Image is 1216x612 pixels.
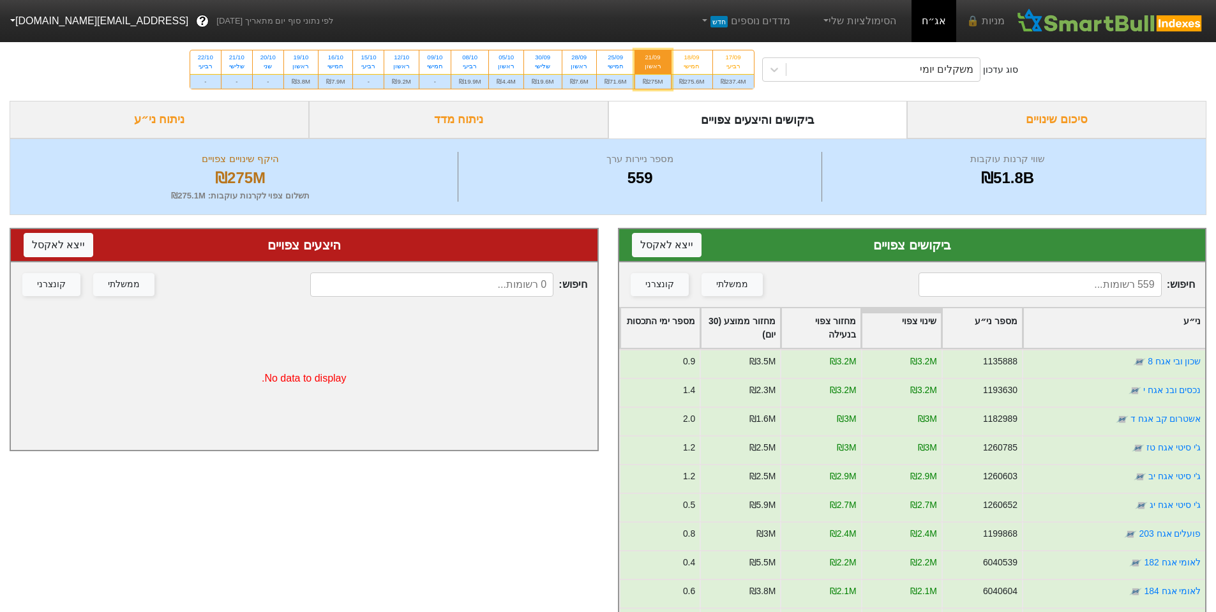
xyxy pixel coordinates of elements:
[679,53,705,62] div: 18/09
[917,441,936,454] div: ₪3M
[682,527,694,541] div: 0.8
[570,62,589,71] div: ראשון
[532,62,554,71] div: שלישי
[1150,500,1201,510] a: ג'י סיטי אגח יג
[982,384,1017,397] div: 1193630
[1129,585,1142,598] img: tase link
[682,441,694,454] div: 1.2
[22,273,80,296] button: קונצרני
[198,53,213,62] div: 22/10
[1135,499,1148,512] img: tase link
[920,62,973,77] div: משקלים יומי
[982,412,1017,426] div: 1182989
[829,585,856,598] div: ₪2.1M
[260,53,276,62] div: 20/10
[635,74,671,89] div: ₪275M
[1132,442,1145,454] img: tase link
[749,556,776,569] div: ₪5.5M
[682,585,694,598] div: 0.6
[292,62,310,71] div: ראשון
[326,53,345,62] div: 16/10
[419,74,451,89] div: -
[229,62,244,71] div: שלישי
[319,74,352,89] div: ₪7.9M
[919,272,1195,297] span: חיפוש :
[721,62,746,71] div: רביעי
[643,62,663,71] div: ראשון
[837,412,856,426] div: ₪3M
[24,235,585,255] div: היצעים צפויים
[26,190,454,202] div: תשלום צפוי לקרנות עוקבות : ₪275.1M
[910,470,936,483] div: ₪2.9M
[253,74,283,89] div: -
[919,272,1162,297] input: 559 רשומות...
[326,62,345,71] div: חמישי
[361,62,376,71] div: רביעי
[427,62,443,71] div: חמישי
[1143,385,1201,395] a: נכסים ובנ אגח י
[497,62,515,71] div: ראשון
[682,498,694,512] div: 0.5
[679,62,705,71] div: חמישי
[1129,556,1142,569] img: tase link
[982,527,1017,541] div: 1199868
[942,308,1021,348] div: Toggle SortBy
[825,152,1190,167] div: שווי קרנות עוקבות
[392,62,410,71] div: ראשון
[532,53,554,62] div: 30/09
[198,62,213,71] div: רביעי
[562,74,596,89] div: ₪7.6M
[721,53,746,62] div: 17/09
[392,53,410,62] div: 12/10
[632,233,702,257] button: ייצא לאקסל
[1023,308,1205,348] div: Toggle SortBy
[1148,356,1201,366] a: שכון ובי אגח 8
[982,441,1017,454] div: 1260785
[1139,528,1201,539] a: פועלים אגח 203
[749,498,776,512] div: ₪5.9M
[459,53,481,62] div: 08/10
[489,74,523,89] div: ₪4.4M
[1132,355,1145,368] img: tase link
[781,308,860,348] div: Toggle SortBy
[427,53,443,62] div: 09/10
[694,8,795,34] a: מדדים נוספיםחדש
[749,412,776,426] div: ₪1.6M
[604,53,627,62] div: 25/09
[910,527,936,541] div: ₪2.4M
[982,470,1017,483] div: 1260603
[825,167,1190,190] div: ₪51.8B
[910,384,936,397] div: ₪3.2M
[24,233,93,257] button: ייצא לאקסל
[829,556,856,569] div: ₪2.2M
[190,74,221,89] div: -
[682,470,694,483] div: 1.2
[108,278,140,292] div: ממשלתי
[1146,442,1201,452] a: ג'י סיטי אגח טז
[982,585,1017,598] div: 6040604
[917,412,936,426] div: ₪3M
[829,527,856,541] div: ₪2.4M
[982,556,1017,569] div: 6040539
[1115,413,1128,426] img: tase link
[310,272,553,297] input: 0 רשומות...
[11,307,597,450] div: No data to display.
[524,74,562,89] div: ₪19.6M
[26,152,454,167] div: היקף שינויים צפויים
[37,278,66,292] div: קונצרני
[982,355,1017,368] div: 1135888
[1148,471,1201,481] a: ג'י סיטי אגח יב
[597,74,634,89] div: ₪71.6M
[749,355,776,368] div: ₪3.5M
[570,53,589,62] div: 28/09
[229,53,244,62] div: 21/10
[632,235,1193,255] div: ביקושים צפויים
[672,74,712,89] div: ₪275.6M
[221,74,252,89] div: -
[910,355,936,368] div: ₪3.2M
[10,101,309,138] div: ניתוח ני״ע
[907,101,1206,138] div: סיכום שינויים
[749,441,776,454] div: ₪2.5M
[702,273,763,296] button: ממשלתי
[713,74,754,89] div: ₪237.4M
